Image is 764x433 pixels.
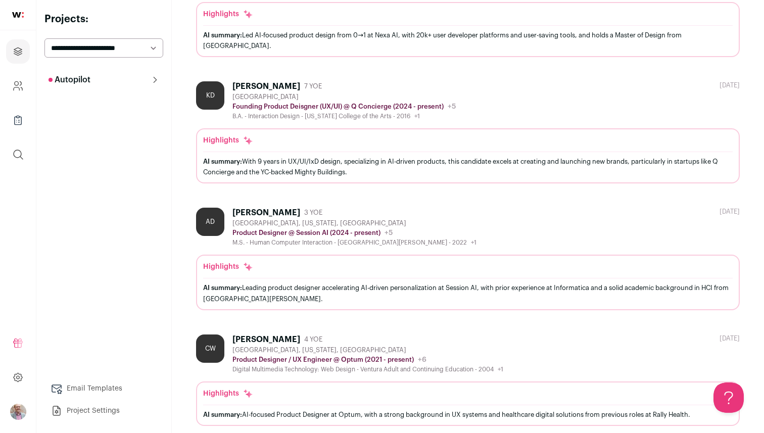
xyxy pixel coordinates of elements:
[304,82,322,90] span: 7 YOE
[203,389,253,399] div: Highlights
[232,81,300,91] div: [PERSON_NAME]
[720,81,740,89] div: [DATE]
[10,404,26,420] img: 190284-medium_jpg
[203,284,242,291] span: AI summary:
[232,334,300,345] div: [PERSON_NAME]
[203,32,242,38] span: AI summary:
[203,30,733,51] div: Led AI-focused product design from 0→1 at Nexa AI, with 20k+ user developer platforms and user-sa...
[203,156,733,177] div: With 9 years in UX/UI/IxD design, specializing in AI-driven products, this candidate excels at cr...
[471,239,476,246] span: +1
[203,135,253,146] div: Highlights
[203,262,253,272] div: Highlights
[49,74,90,86] p: Autopilot
[44,70,163,90] button: Autopilot
[196,81,740,183] a: KD [PERSON_NAME] 7 YOE [GEOGRAPHIC_DATA] Founding Product Deisgner (UX/UI) @ Q Concierge (2024 - ...
[203,9,253,19] div: Highlights
[232,356,414,364] p: Product Designer / UX Engineer @ Optum (2021 - present)
[414,113,420,119] span: +1
[232,346,503,354] div: [GEOGRAPHIC_DATA], [US_STATE], [GEOGRAPHIC_DATA]
[203,409,733,420] div: AI-focused Product Designer at Optum, with a strong background in UX systems and healthcare digit...
[304,209,322,217] span: 3 YOE
[6,108,30,132] a: Company Lists
[203,282,733,304] div: Leading product designer accelerating AI-driven personalization at Session AI, with prior experie...
[232,112,456,120] div: B.A. - Interaction Design - [US_STATE] College of the Arts - 2016
[196,208,740,310] a: AD [PERSON_NAME] 3 YOE [GEOGRAPHIC_DATA], [US_STATE], [GEOGRAPHIC_DATA] Product Designer @ Sessio...
[44,378,163,399] a: Email Templates
[196,208,224,236] div: AD
[232,103,444,111] p: Founding Product Deisgner (UX/UI) @ Q Concierge (2024 - present)
[418,356,426,363] span: +6
[6,74,30,98] a: Company and ATS Settings
[304,335,322,344] span: 4 YOE
[203,158,242,165] span: AI summary:
[232,219,476,227] div: [GEOGRAPHIC_DATA], [US_STATE], [GEOGRAPHIC_DATA]
[10,404,26,420] button: Open dropdown
[232,229,380,237] p: Product Designer @ Session AI (2024 - present)
[6,39,30,64] a: Projects
[44,12,163,26] h2: Projects:
[232,93,456,101] div: [GEOGRAPHIC_DATA]
[203,411,242,418] span: AI summary:
[385,229,393,236] span: +5
[720,208,740,216] div: [DATE]
[12,12,24,18] img: wellfound-shorthand-0d5821cbd27db2630d0214b213865d53afaa358527fdda9d0ea32b1df1b89c2c.svg
[196,334,224,363] div: CW
[713,382,744,413] iframe: Help Scout Beacon - Open
[232,365,503,373] div: Digital Multimedia Technology: Web Design - Ventura Adult and Continuing Education - 2004
[498,366,503,372] span: +1
[232,208,300,218] div: [PERSON_NAME]
[196,81,224,110] div: KD
[44,401,163,421] a: Project Settings
[448,103,456,110] span: +5
[196,334,740,426] a: CW [PERSON_NAME] 4 YOE [GEOGRAPHIC_DATA], [US_STATE], [GEOGRAPHIC_DATA] Product Designer / UX Eng...
[720,334,740,343] div: [DATE]
[232,238,476,247] div: M.S. - Human Computer Interaction - [GEOGRAPHIC_DATA][PERSON_NAME] - 2022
